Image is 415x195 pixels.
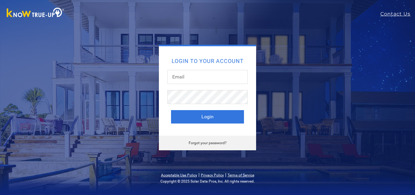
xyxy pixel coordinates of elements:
[225,172,226,178] span: |
[189,141,227,145] a: Forgot your password?
[171,58,244,64] h2: Login to your account
[228,173,254,177] a: Terms of Service
[198,172,200,178] span: |
[4,6,67,20] img: Know True-Up
[161,173,197,177] a: Acceptable Use Policy
[167,70,248,84] input: Email
[171,110,244,124] button: Login
[380,10,415,18] a: Contact Us
[201,173,224,177] a: Privacy Policy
